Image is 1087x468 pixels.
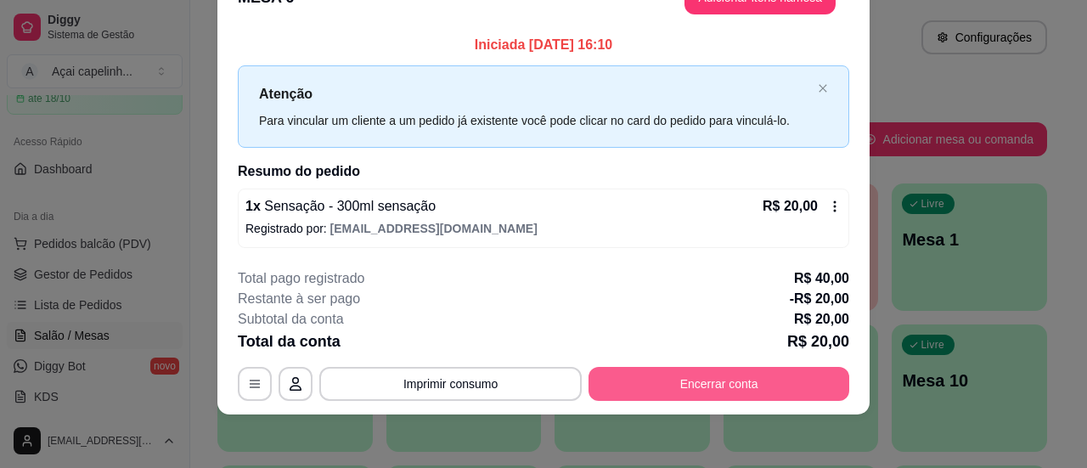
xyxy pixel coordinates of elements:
div: Para vincular um cliente a um pedido já existente você pode clicar no card do pedido para vinculá... [259,111,811,130]
p: Subtotal da conta [238,309,344,330]
h2: Resumo do pedido [238,161,849,182]
p: Total da conta [238,330,341,353]
p: R$ 20,00 [763,196,818,217]
p: -R$ 20,00 [790,289,849,309]
p: Atenção [259,83,811,104]
span: close [818,83,828,93]
p: Restante à ser pago [238,289,360,309]
p: R$ 40,00 [794,268,849,289]
p: Registrado por: [245,220,842,237]
p: R$ 20,00 [794,309,849,330]
button: close [818,83,828,94]
p: Iniciada [DATE] 16:10 [238,35,849,55]
p: 1 x [245,196,436,217]
button: Encerrar conta [589,367,849,401]
span: Sensação - 300ml sensação [261,199,436,213]
p: R$ 20,00 [787,330,849,353]
span: [EMAIL_ADDRESS][DOMAIN_NAME] [330,222,538,235]
button: Imprimir consumo [319,367,582,401]
p: Total pago registrado [238,268,364,289]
